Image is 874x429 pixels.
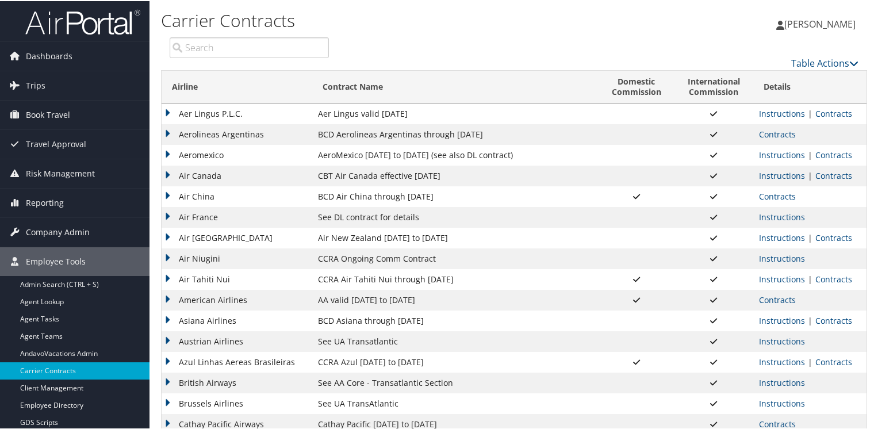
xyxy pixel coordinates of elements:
[759,148,805,159] a: View Ticketing Instructions
[312,371,599,392] td: See AA Core - Transatlantic Section
[599,70,674,102] th: DomesticCommission: activate to sort column ascending
[805,314,815,325] span: |
[26,187,64,216] span: Reporting
[815,273,852,284] a: View Contracts
[784,17,856,29] span: [PERSON_NAME]
[312,102,599,123] td: Aer Lingus valid [DATE]
[312,247,599,268] td: CCRA Ongoing Comm Contract
[161,7,632,32] h1: Carrier Contracts
[26,246,86,275] span: Employee Tools
[162,309,312,330] td: Asiana Airlines
[815,107,852,118] a: View Contracts
[312,268,599,289] td: CCRA Air Tahiti Nui through [DATE]
[312,185,599,206] td: BCD Air China through [DATE]
[759,417,796,428] a: View Contracts
[162,185,312,206] td: Air China
[170,36,329,57] input: Search
[26,99,70,128] span: Book Travel
[312,123,599,144] td: BCD Aerolineas Argentinas through [DATE]
[312,144,599,164] td: AeroMexico [DATE] to [DATE] (see also DL contract)
[759,335,805,346] a: View Ticketing Instructions
[805,169,815,180] span: |
[312,392,599,413] td: See UA TransAtlantic
[162,392,312,413] td: Brussels Airlines
[26,158,95,187] span: Risk Management
[26,70,45,99] span: Trips
[805,355,815,366] span: |
[312,330,599,351] td: See UA Transatlantic
[759,190,796,201] a: View Contracts
[162,70,312,102] th: Airline: activate to sort column descending
[759,252,805,263] a: View Ticketing Instructions
[312,70,599,102] th: Contract Name: activate to sort column ascending
[312,206,599,227] td: See DL contract for details
[162,206,312,227] td: Air France
[759,107,805,118] a: View Ticketing Instructions
[26,41,72,70] span: Dashboards
[815,148,852,159] a: View Contracts
[162,164,312,185] td: Air Canada
[162,268,312,289] td: Air Tahiti Nui
[753,70,867,102] th: Details: activate to sort column ascending
[162,102,312,123] td: Aer Lingus P.L.C.
[759,314,805,325] a: View Ticketing Instructions
[312,309,599,330] td: BCD Asiana through [DATE]
[312,164,599,185] td: CBT Air Canada effective [DATE]
[26,129,86,158] span: Travel Approval
[815,314,852,325] a: View Contracts
[759,169,805,180] a: View Ticketing Instructions
[162,371,312,392] td: British Airways
[25,7,140,35] img: airportal-logo.png
[759,293,796,304] a: View Contracts
[759,376,805,387] a: View Ticketing Instructions
[162,227,312,247] td: Air [GEOGRAPHIC_DATA]
[162,123,312,144] td: Aerolineas Argentinas
[815,169,852,180] a: View Contracts
[26,217,90,246] span: Company Admin
[162,351,312,371] td: Azul Linhas Aereas Brasileiras
[312,227,599,247] td: Air New Zealand [DATE] to [DATE]
[805,107,815,118] span: |
[312,289,599,309] td: AA valid [DATE] to [DATE]
[674,70,753,102] th: InternationalCommission: activate to sort column ascending
[162,247,312,268] td: Air Niugini
[162,330,312,351] td: Austrian Airlines
[759,231,805,242] a: View Ticketing Instructions
[815,231,852,242] a: View Contracts
[805,148,815,159] span: |
[805,273,815,284] span: |
[805,231,815,242] span: |
[776,6,867,40] a: [PERSON_NAME]
[162,144,312,164] td: Aeromexico
[791,56,858,68] a: Table Actions
[162,289,312,309] td: American Airlines
[759,210,805,221] a: View Ticketing Instructions
[759,128,796,139] a: View Contracts
[759,273,805,284] a: View Ticketing Instructions
[759,355,805,366] a: View Ticketing Instructions
[815,355,852,366] a: View Contracts
[759,397,805,408] a: View Ticketing Instructions
[312,351,599,371] td: CCRA Azul [DATE] to [DATE]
